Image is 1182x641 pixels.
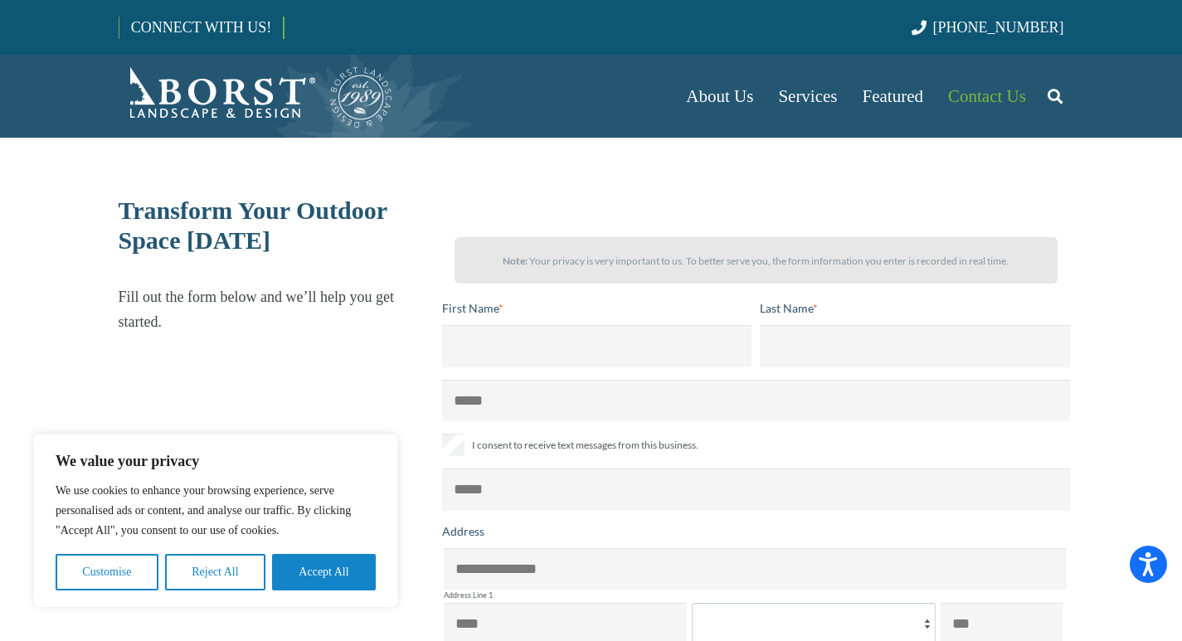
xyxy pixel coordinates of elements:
[948,86,1026,106] span: Contact Us
[472,435,698,455] span: I consent to receive text messages from this business.
[119,63,394,129] a: Borst-Logo
[936,55,1039,138] a: Contact Us
[119,7,283,47] a: CONNECT WITH US!
[778,86,837,106] span: Services
[56,481,376,541] p: We use cookies to enhance your browsing experience, serve personalised ads or content, and analys...
[760,301,813,315] span: Last Name
[850,55,936,138] a: Featured
[760,325,1070,367] input: Last Name*
[863,86,923,106] span: Featured
[766,55,849,138] a: Services
[1039,75,1072,117] a: Search
[442,524,484,538] span: Address
[933,19,1064,36] span: [PHONE_NUMBER]
[912,19,1063,36] a: [PHONE_NUMBER]
[272,554,376,590] button: Accept All
[444,591,1067,599] label: Address Line 1
[469,249,1043,274] p: Your privacy is very important to us. To better serve you, the form information you enter is reco...
[119,284,428,334] p: Fill out the form below and we’ll help you get started.
[442,434,465,456] input: I consent to receive text messages from this business.
[56,451,376,471] p: We value your privacy
[686,86,753,106] span: About Us
[165,554,265,590] button: Reject All
[503,255,528,267] strong: Note:
[442,325,752,367] input: First Name*
[119,197,387,254] span: Transform Your Outdoor Space [DATE]
[442,301,499,315] span: First Name
[674,55,766,138] a: About Us
[56,554,158,590] button: Customise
